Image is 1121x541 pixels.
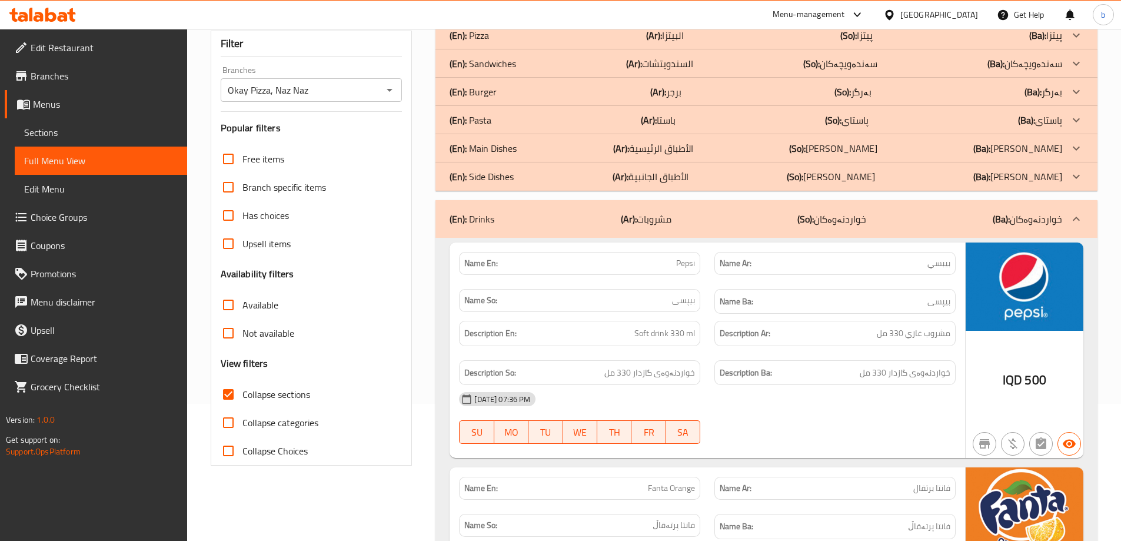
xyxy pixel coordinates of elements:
h3: View filters [221,357,268,370]
b: (So): [803,55,820,72]
button: MO [494,420,528,444]
a: Branches [5,62,187,90]
b: (En): [450,111,467,129]
span: 1.0.0 [36,412,55,427]
b: (En): [450,26,467,44]
span: بیپسی [927,294,950,309]
b: (Ar): [650,83,666,101]
span: Edit Menu [24,182,178,196]
span: TU [533,424,558,441]
strong: Name So: [464,519,497,532]
div: Menu-management [773,8,845,22]
span: Upsell items [242,237,291,251]
b: (En): [450,140,467,157]
b: (Ar): [613,140,629,157]
a: Full Menu View [15,147,187,175]
span: IQD [1003,369,1022,391]
div: (En): Drinks(Ar):مشروبات(So):خواردنەوەکان(Ba):خواردنەوەکان [435,200,1097,238]
button: Purchased item [1001,432,1024,456]
strong: Name Ar: [720,257,751,270]
div: Filter [221,31,403,57]
p: پاستای [1018,113,1062,127]
div: (En): Side Dishes(Ar):الأطباق الجانبية(So):[PERSON_NAME](Ba):[PERSON_NAME] [435,162,1097,191]
span: 500 [1024,369,1046,391]
span: Branches [31,69,178,83]
button: Not has choices [1029,432,1053,456]
span: MO [499,424,524,441]
span: Get support on: [6,432,60,447]
strong: Description So: [464,366,516,380]
span: Choice Groups [31,210,178,224]
p: باستا [641,113,676,127]
div: (En): Pizza(Ar):البيتزا(So):پیتزا(Ba):پیتزا [435,21,1097,49]
p: مشروبات [621,212,671,226]
a: Sections [15,118,187,147]
span: Full Menu View [24,154,178,168]
a: Upsell [5,316,187,344]
strong: Name En: [464,482,498,494]
a: Edit Menu [15,175,187,203]
span: خواردنەوەی گازدار 330 مل [604,366,695,380]
span: Edit Restaurant [31,41,178,55]
b: (So): [789,140,806,157]
strong: Description Ba: [720,366,772,380]
span: بيبسي [927,257,950,270]
span: Soft drink 330 ml [634,326,695,341]
span: Branch specific items [242,180,326,194]
div: (En): Main Dishes(Ar):الأطباق الرئيسية(So):[PERSON_NAME](Ba):[PERSON_NAME] [435,134,1097,162]
button: Available [1057,432,1081,456]
button: FR [631,420,666,444]
span: Available [242,298,278,312]
b: (Ba): [1024,83,1042,101]
button: TH [597,420,631,444]
p: Drinks [450,212,494,226]
span: Coverage Report [31,351,178,366]
strong: Name Ba: [720,519,753,534]
b: (Ba): [973,168,990,185]
span: فانتا پرتەقاڵ [908,519,950,534]
a: Menus [5,90,187,118]
b: (En): [450,55,467,72]
button: Not branch specific item [973,432,996,456]
p: Side Dishes [450,170,514,184]
p: خواردنەوەکان [797,212,866,226]
span: TH [602,424,627,441]
span: FR [636,424,661,441]
p: برجر [650,85,681,99]
h3: Popular filters [221,121,403,135]
div: (En): Pasta(Ar):باستا(So):پاستای(Ba):پاستای [435,106,1097,134]
b: (Ar): [621,210,637,228]
div: [GEOGRAPHIC_DATA] [900,8,978,21]
p: پیتزا [1029,28,1062,42]
div: (En): Sandwiches(Ar):السندويتشات(So):سەندەویچەکان(Ba):سەندەویچەکان [435,49,1097,78]
b: (Ba): [993,210,1010,228]
b: (So): [825,111,841,129]
strong: Description En: [464,326,517,341]
strong: Name En: [464,257,498,270]
a: Grocery Checklist [5,373,187,401]
b: (Ba): [987,55,1004,72]
span: Menus [33,97,178,111]
span: Free items [242,152,284,166]
button: WE [563,420,597,444]
p: پاستای [825,113,869,127]
p: الأطباق الجانبية [613,170,688,184]
p: بەرگر [834,85,871,99]
button: SU [459,420,494,444]
p: Pasta [450,113,491,127]
p: السندويتشات [626,57,693,71]
button: TU [528,420,563,444]
b: (Ar): [613,168,628,185]
p: خواردنەوەکان [993,212,1062,226]
b: (So): [834,83,851,101]
span: [DATE] 07:36 PM [470,394,535,405]
span: Upsell [31,323,178,337]
a: Edit Restaurant [5,34,187,62]
span: Not available [242,326,294,340]
b: (Ba): [1018,111,1035,129]
span: Has choices [242,208,289,223]
b: (Ar): [646,26,662,44]
p: Sandwiches [450,57,516,71]
b: (En): [450,168,467,185]
b: (So): [787,168,803,185]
